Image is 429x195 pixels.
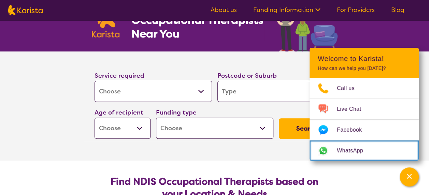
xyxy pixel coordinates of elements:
label: Funding type [156,108,197,117]
a: For Providers [337,6,375,14]
input: Type [217,81,335,102]
span: Facebook [337,125,370,135]
span: Live Chat [337,104,369,114]
label: Service required [95,72,144,80]
a: Blog [391,6,404,14]
a: About us [211,6,237,14]
a: Web link opens in a new tab. [310,140,419,161]
div: Channel Menu [310,48,419,161]
h2: Welcome to Karista! [318,55,411,63]
button: Channel Menu [400,167,419,186]
label: Postcode or Suburb [217,72,277,80]
ul: Choose channel [310,78,419,161]
img: Karista logo [8,5,43,15]
span: Call us [337,83,363,93]
span: WhatsApp [337,146,371,156]
a: Funding Information [253,6,320,14]
button: Search [279,118,335,139]
label: Age of recipient [95,108,143,117]
p: How can we help you [DATE]? [318,65,411,71]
